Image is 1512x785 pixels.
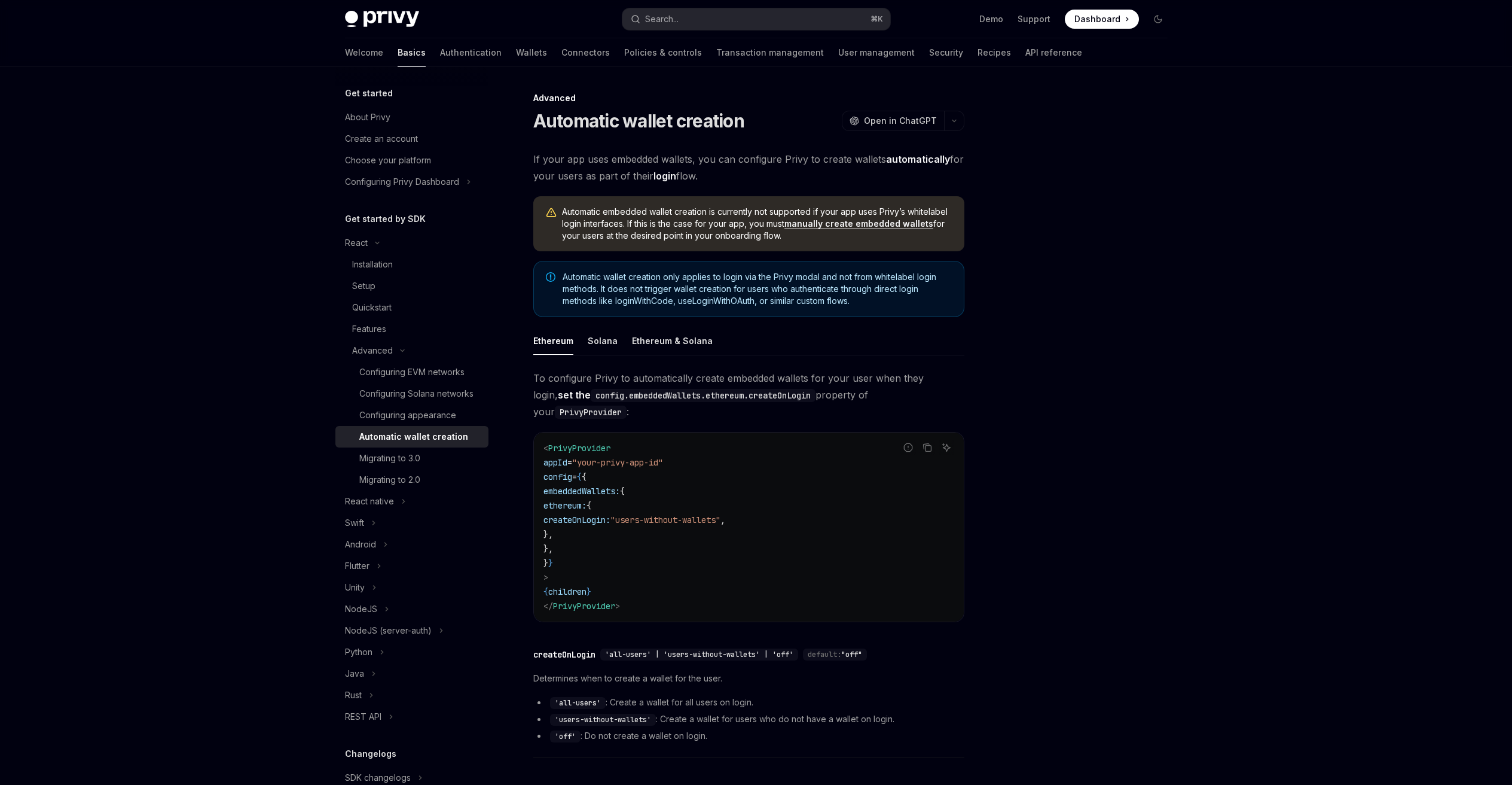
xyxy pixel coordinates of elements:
[563,271,952,307] span: Automatic wallet creation only applies to login via the Privy modal and not from whitelabel login...
[352,322,386,336] div: Features
[929,38,963,67] a: Security
[335,641,488,663] button: Toggle Python section
[345,494,394,509] div: React native
[615,601,620,611] span: >
[550,714,656,726] code: 'users-without-wallets'
[808,650,841,659] span: default:
[572,457,663,468] span: "your-privy-app-id"
[345,516,364,530] div: Swift
[335,150,488,171] a: Choose your platform
[345,110,390,124] div: About Privy
[335,469,488,491] a: Migrating to 2.0
[864,115,937,127] span: Open in ChatGPT
[1025,38,1082,67] a: API reference
[548,443,610,454] span: PrivyProvider
[553,601,615,611] span: PrivyProvider
[886,153,950,165] strong: automatically
[335,491,488,512] button: Toggle React native section
[610,515,720,525] span: "users-without-wallets"
[543,500,587,511] span: ethereum:
[335,448,488,469] a: Migrating to 3.0
[1074,13,1120,25] span: Dashboard
[345,86,393,101] h5: Get started
[620,486,625,497] span: {
[533,370,964,420] span: To configure Privy to automatically create embedded wallets for your user when they login, proper...
[716,38,824,67] a: Transaction management
[335,555,488,577] button: Toggle Flutter section
[548,558,553,568] span: }
[345,623,432,638] div: NodeJS (server-auth)
[345,667,364,681] div: Java
[335,577,488,598] button: Toggle Unity section
[335,620,488,641] button: Toggle NodeJS (server-auth) section
[335,706,488,728] button: Toggle REST API section
[516,38,547,67] a: Wallets
[345,710,381,724] div: REST API
[352,257,393,272] div: Installation
[359,473,420,487] div: Migrating to 2.0
[440,38,502,67] a: Authentication
[335,684,488,706] button: Toggle Rust section
[784,218,933,229] a: manually create embedded wallets
[345,153,431,168] div: Choose your platform
[533,649,595,661] div: createOnLogin
[870,14,883,24] span: ⌘ K
[841,650,862,659] span: "off"
[335,275,488,297] a: Setup
[591,389,815,402] code: config.embeddedWallets.ethereum.createOnLogin
[842,111,944,131] button: Open in ChatGPT
[567,457,572,468] span: =
[533,92,964,104] div: Advanced
[543,471,572,482] span: config
[352,343,393,358] div: Advanced
[359,430,468,444] div: Automatic wallet creation
[533,327,573,355] div: Ethereum
[335,232,488,254] button: Toggle React section
[558,389,815,401] strong: set the
[979,13,1003,25] a: Demo
[359,408,456,422] div: Configuring appearance
[543,558,548,568] span: }
[720,515,725,525] span: ,
[624,38,702,67] a: Policies & controls
[900,440,916,455] button: Report incorrect code
[335,318,488,340] a: Features
[335,254,488,275] a: Installation
[398,38,426,67] a: Basics
[345,602,377,616] div: NodeJS
[1018,13,1050,25] a: Support
[335,107,488,128] a: About Privy
[345,11,419,28] img: dark logo
[335,361,488,383] a: Configuring EVM networks
[533,671,964,686] span: Determines when to create a wallet for the user.
[550,697,606,709] code: 'all-users'
[335,404,488,426] a: Configuring appearance
[345,236,368,250] div: React
[920,440,935,455] button: Copy the contents from the code block
[546,272,555,282] svg: Note
[622,8,890,30] button: Open search
[543,515,610,525] span: createOnLogin:
[345,747,396,761] h5: Changelogs
[345,212,426,226] h5: Get started by SDK
[550,731,581,743] code: 'off'
[533,151,964,184] span: If your app uses embedded wallets, you can configure Privy to create wallets for your users as pa...
[345,688,362,702] div: Rust
[359,365,465,379] div: Configuring EVM networks
[533,712,964,726] li: : Create a wallet for users who do not have a wallet on login.
[543,601,553,611] span: </
[352,279,375,293] div: Setup
[345,537,376,552] div: Android
[359,451,420,465] div: Migrating to 3.0
[632,327,713,355] div: Ethereum & Solana
[533,729,964,743] li: : Do not create a wallet on login.
[345,771,411,785] div: SDK changelogs
[1065,10,1139,29] a: Dashboard
[345,580,365,595] div: Unity
[335,128,488,150] a: Create an account
[978,38,1011,67] a: Recipes
[335,598,488,620] button: Toggle NodeJS section
[345,645,372,659] div: Python
[335,297,488,318] a: Quickstart
[939,440,954,455] button: Ask AI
